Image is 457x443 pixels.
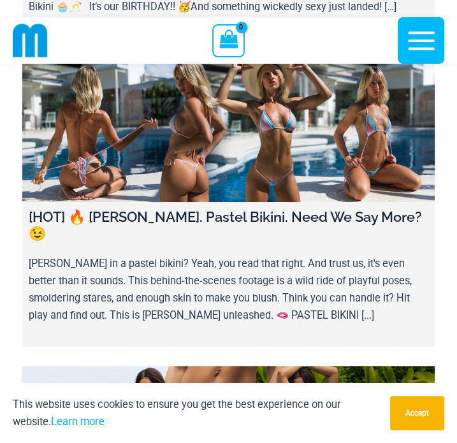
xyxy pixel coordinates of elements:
[13,23,48,58] img: cropped mm emblem
[22,57,435,202] a: [HOT] 🔥 Olivia. Pastel Bikini. Need We Say More? 😉
[13,396,381,430] p: This website uses cookies to ensure you get the best experience on our website.
[51,416,105,428] a: Learn more
[29,255,428,324] p: [PERSON_NAME] in a pastel bikini? Yeah, you read that right. And trust us, it's even better than ...
[29,208,428,242] h4: [HOT] 🔥 [PERSON_NAME]. Pastel Bikini. Need We Say More? 😉
[390,396,444,430] button: Accept
[212,24,245,57] a: View Shopping Cart, empty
